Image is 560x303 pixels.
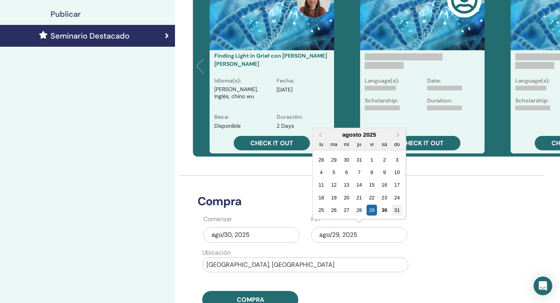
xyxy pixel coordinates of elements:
[51,9,81,19] h4: Publicar
[366,205,377,215] div: Choose viernes, 29 de agosto de 2025
[354,167,364,178] div: Choose jueves, 7 de agosto de 2025
[341,192,352,203] div: Choose miércoles, 20 de agosto de 2025
[365,77,399,85] p: Language(s):
[515,77,550,85] p: Language(s):
[379,167,390,178] div: Choose sábado, 9 de agosto de 2025
[329,180,339,190] div: Choose martes, 12 de agosto de 2025
[365,97,398,105] p: Scholarship:
[316,154,327,165] div: Choose lunes, 28 de julio de 2025
[329,205,339,215] div: Choose martes, 26 de agosto de 2025
[379,139,390,149] div: sá
[329,154,339,165] div: Choose martes, 29 de julio de 2025
[316,139,327,149] div: lu
[193,194,480,208] h3: Compra
[51,31,129,41] h4: Seminario Destacado
[392,205,402,215] div: Choose domingo, 31 de agosto de 2025
[316,192,327,203] div: Choose lunes, 18 de agosto de 2025
[341,154,352,165] div: Choose miércoles, 30 de julio de 2025
[392,180,402,190] div: Choose domingo, 17 de agosto de 2025
[234,136,310,150] a: Check it out
[276,122,294,130] p: 2 Days
[392,167,402,178] div: Choose domingo, 10 de agosto de 2025
[354,192,364,203] div: Choose jueves, 21 de agosto de 2025
[392,154,402,165] div: Choose domingo, 3 de agosto de 2025
[379,205,390,215] div: Choose sábado, 30 de agosto de 2025
[366,192,377,203] div: Choose viernes, 22 de agosto de 2025
[202,248,231,257] label: Ubicación
[354,139,364,149] div: ju
[203,215,232,224] label: Comenzar
[341,180,352,190] div: Choose miércoles, 13 de agosto de 2025
[393,129,405,141] button: Next Month
[276,77,294,85] p: Fecha :
[312,128,406,220] div: Choose Date
[379,154,390,165] div: Choose sábado, 2 de agosto de 2025
[316,205,327,215] div: Choose lunes, 25 de agosto de 2025
[354,205,364,215] div: Choose jueves, 28 de agosto de 2025
[341,205,352,215] div: Choose miércoles, 27 de agosto de 2025
[214,113,229,121] p: Beca :
[315,153,403,216] div: Month August, 2025
[534,277,552,295] div: Open Intercom Messenger
[341,167,352,178] div: Choose miércoles, 6 de agosto de 2025
[214,86,267,107] p: [PERSON_NAME], Inglés, chino wu
[316,180,327,190] div: Choose lunes, 11 de agosto de 2025
[392,192,402,203] div: Choose domingo, 24 de agosto de 2025
[250,139,293,147] span: Check it out
[354,180,364,190] div: Choose jueves, 14 de agosto de 2025
[203,227,299,243] div: ago/30, 2025
[366,154,377,165] div: Choose viernes, 1 de agosto de 2025
[366,167,377,178] div: Choose viernes, 8 de agosto de 2025
[401,139,444,147] span: Check it out
[214,77,241,85] p: Idioma(s) :
[379,192,390,203] div: Choose sábado, 23 de agosto de 2025
[366,180,377,190] div: Choose viernes, 15 de agosto de 2025
[313,131,406,138] div: agosto 2025
[214,122,241,130] p: Disponible
[341,139,352,149] div: mi
[276,86,292,94] p: [DATE]
[311,215,320,224] label: Fin
[379,180,390,190] div: Choose sábado, 16 de agosto de 2025
[366,139,377,149] div: vi
[276,113,303,121] p: Duración :
[515,97,549,105] p: Scholarship:
[214,52,327,67] a: Finding Light in Grief con [PERSON_NAME] [PERSON_NAME]
[313,129,326,141] button: Previous Month
[427,97,452,105] p: Duration:
[329,167,339,178] div: Choose martes, 5 de agosto de 2025
[354,154,364,165] div: Choose jueves, 31 de julio de 2025
[316,167,327,178] div: Choose lunes, 4 de agosto de 2025
[311,227,407,243] div: ago/29, 2025
[329,192,339,203] div: Choose martes, 19 de agosto de 2025
[392,139,402,149] div: do
[384,136,460,150] a: Check it out
[427,77,441,85] p: Date:
[329,139,339,149] div: ma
